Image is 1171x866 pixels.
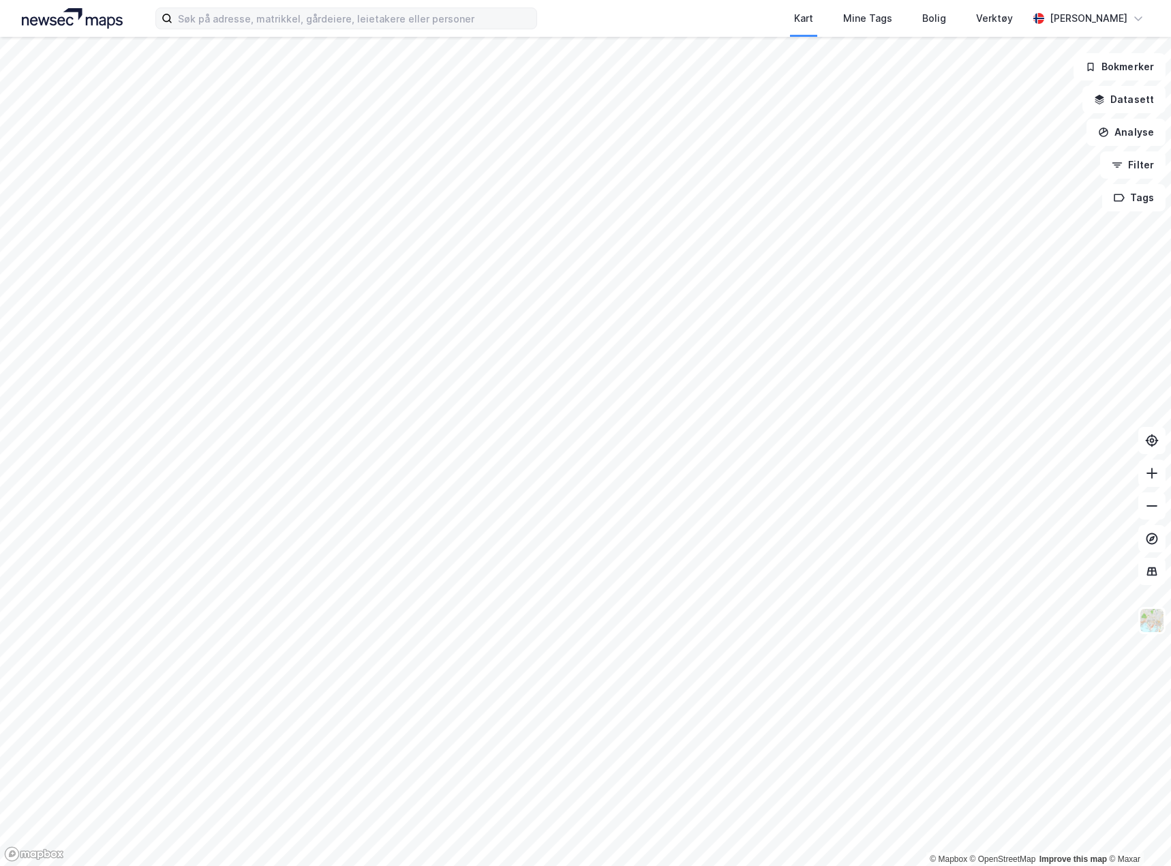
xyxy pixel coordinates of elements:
div: [PERSON_NAME] [1050,10,1127,27]
input: Søk på adresse, matrikkel, gårdeiere, leietakere eller personer [172,8,536,29]
a: OpenStreetMap [970,854,1036,864]
a: Improve this map [1039,854,1107,864]
button: Filter [1100,151,1166,179]
button: Tags [1102,184,1166,211]
a: Mapbox homepage [4,846,64,862]
div: Mine Tags [843,10,892,27]
iframe: Chat Widget [1103,801,1171,866]
div: Verktøy [976,10,1013,27]
img: logo.a4113a55bc3d86da70a041830d287a7e.svg [22,8,123,29]
button: Bokmerker [1074,53,1166,80]
div: Kart [794,10,813,27]
div: Kontrollprogram for chat [1103,801,1171,866]
button: Datasett [1082,86,1166,113]
div: Bolig [922,10,946,27]
img: Z [1139,608,1165,633]
button: Analyse [1086,119,1166,146]
a: Mapbox [930,854,967,864]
